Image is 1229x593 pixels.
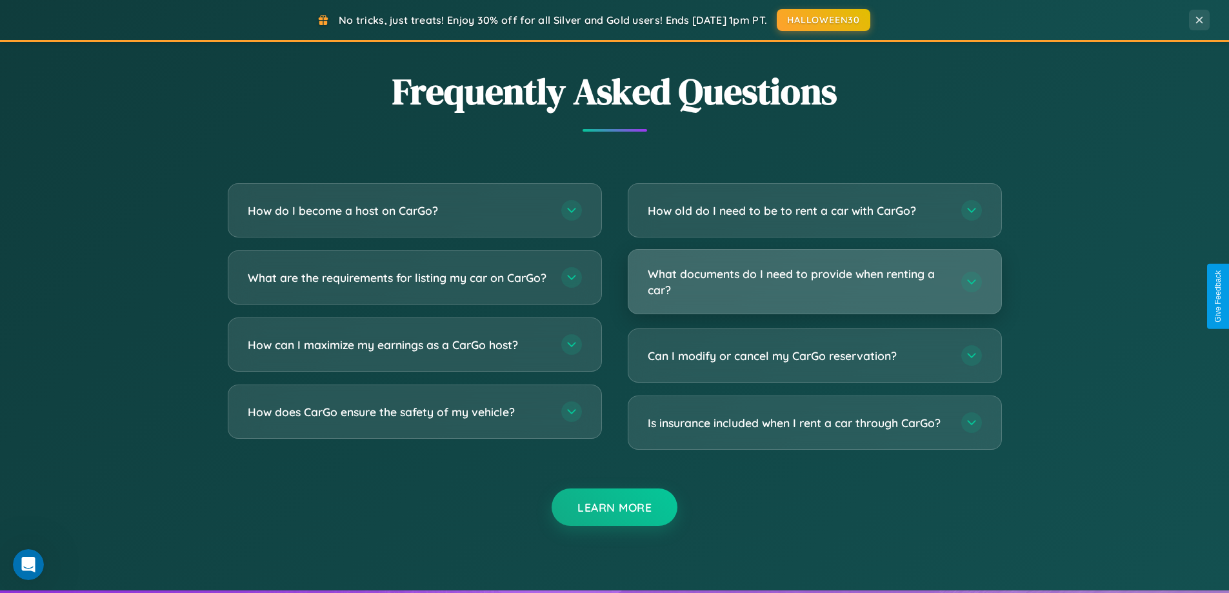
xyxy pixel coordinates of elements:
[248,337,548,353] h3: How can I maximize my earnings as a CarGo host?
[552,488,677,526] button: Learn More
[248,270,548,286] h3: What are the requirements for listing my car on CarGo?
[248,404,548,420] h3: How does CarGo ensure the safety of my vehicle?
[339,14,767,26] span: No tricks, just treats! Enjoy 30% off for all Silver and Gold users! Ends [DATE] 1pm PT.
[248,203,548,219] h3: How do I become a host on CarGo?
[1214,270,1223,323] div: Give Feedback
[648,266,948,297] h3: What documents do I need to provide when renting a car?
[648,203,948,219] h3: How old do I need to be to rent a car with CarGo?
[648,415,948,431] h3: Is insurance included when I rent a car through CarGo?
[777,9,870,31] button: HALLOWEEN30
[228,66,1002,116] h2: Frequently Asked Questions
[13,549,44,580] iframe: Intercom live chat
[648,348,948,364] h3: Can I modify or cancel my CarGo reservation?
